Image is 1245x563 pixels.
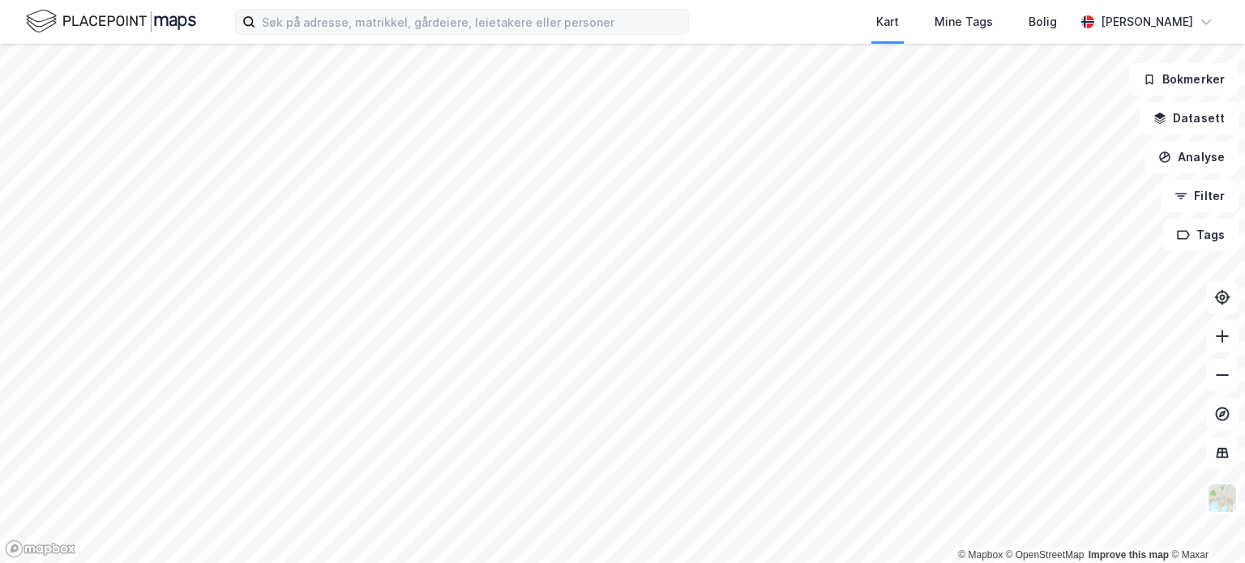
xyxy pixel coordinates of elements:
button: Tags [1163,219,1239,251]
iframe: Chat Widget [1164,485,1245,563]
img: Z [1207,483,1238,514]
a: Mapbox [958,549,1003,561]
div: [PERSON_NAME] [1101,12,1193,32]
button: Analyse [1144,141,1239,173]
div: Bolig [1029,12,1057,32]
div: Kontrollprogram for chat [1164,485,1245,563]
input: Søk på adresse, matrikkel, gårdeiere, leietakere eller personer [255,10,688,34]
a: OpenStreetMap [1006,549,1085,561]
div: Mine Tags [935,12,993,32]
button: Datasett [1140,102,1239,134]
div: Kart [876,12,899,32]
a: Improve this map [1089,549,1169,561]
img: logo.f888ab2527a4732fd821a326f86c7f29.svg [26,7,196,36]
a: Mapbox homepage [5,540,76,558]
button: Bokmerker [1129,63,1239,96]
button: Filter [1161,180,1239,212]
